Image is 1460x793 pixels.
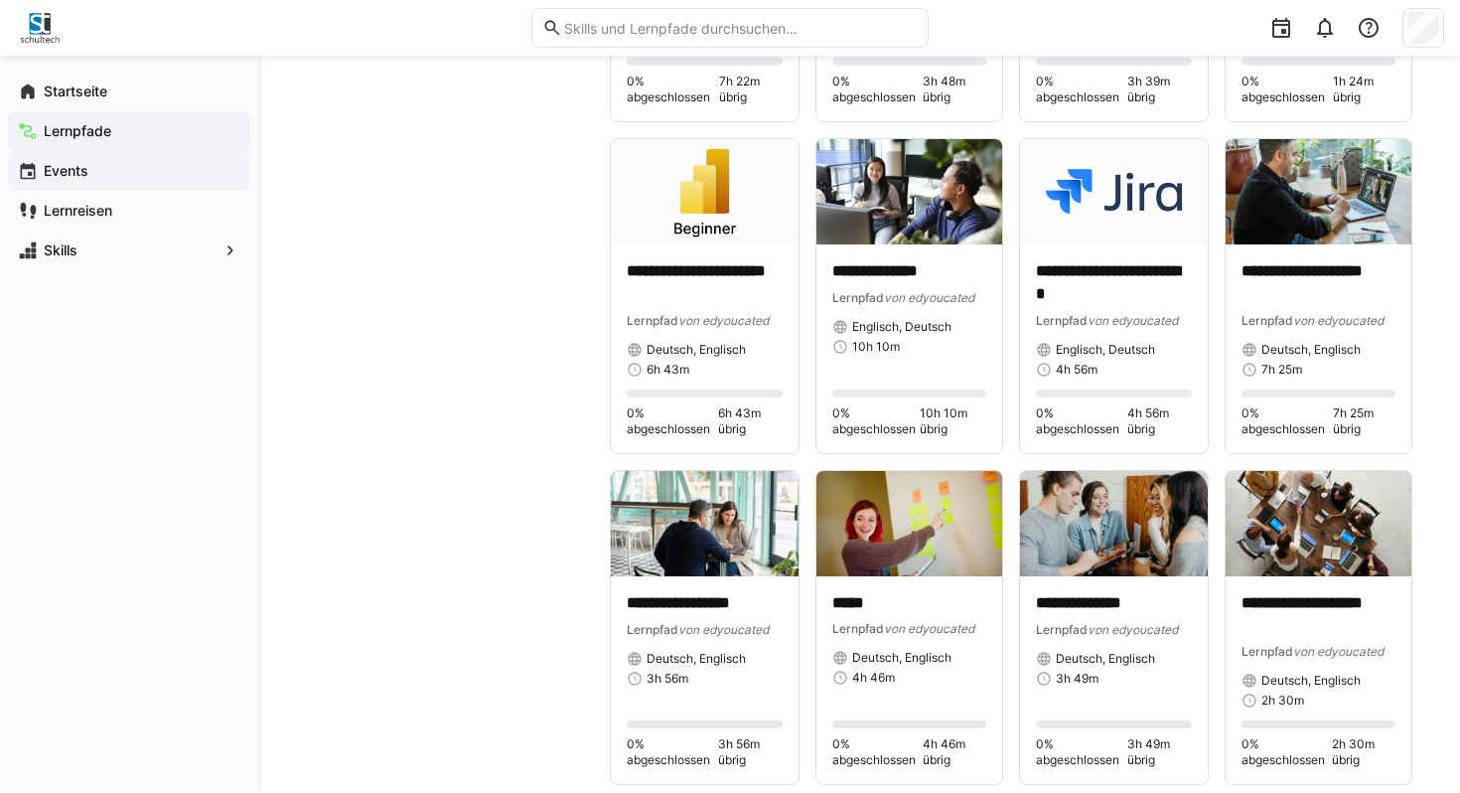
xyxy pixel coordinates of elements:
span: 1h 24m übrig [1333,74,1395,105]
span: 7h 25m [1261,362,1302,378]
img: image [1020,139,1208,244]
span: 7h 22m übrig [719,74,783,105]
span: 0% abgeschlossen [1241,74,1333,105]
span: Lernpfad [832,290,884,305]
span: Lernpfad [627,622,678,637]
span: von edyoucated [678,622,769,637]
span: von edyoucated [1088,622,1178,637]
span: 0% abgeschlossen [1241,736,1332,768]
span: 0% abgeschlossen [627,74,719,105]
span: Deutsch, Englisch [1056,651,1155,667]
span: 0% abgeschlossen [1036,74,1127,105]
img: image [611,139,799,244]
span: 4h 46m übrig [923,736,986,768]
span: 2h 30m [1261,693,1304,709]
span: 4h 46m [852,670,895,686]
span: Deutsch, Englisch [1261,673,1361,689]
span: 2h 30m übrig [1332,736,1395,768]
span: Deutsch, Englisch [1261,342,1361,358]
span: 10h 10m [852,339,900,355]
span: Deutsch, Englisch [647,651,746,667]
span: Deutsch, Englisch [647,342,746,358]
span: 0% abgeschlossen [832,74,923,105]
span: 7h 25m übrig [1333,405,1395,437]
span: 0% abgeschlossen [832,405,921,437]
span: Deutsch, Englisch [852,650,951,666]
span: von edyoucated [678,313,769,328]
img: image [1226,471,1412,575]
span: von edyoucated [1293,644,1384,659]
span: 3h 49m [1056,671,1098,687]
span: von edyoucated [1088,313,1178,328]
span: Lernpfad [627,313,678,328]
img: image [611,471,799,576]
span: 4h 56m übrig [1127,405,1191,437]
span: 10h 10m übrig [920,405,986,437]
span: von edyoucated [884,290,974,305]
span: Lernpfad [1036,313,1088,328]
span: 0% abgeschlossen [1036,405,1127,437]
span: 3h 49m übrig [1127,736,1192,768]
span: von edyoucated [884,621,974,636]
span: 0% abgeschlossen [1241,405,1333,437]
span: Lernpfad [832,621,884,636]
span: Englisch, Deutsch [852,319,951,335]
span: 6h 43m [647,362,689,378]
span: Lernpfad [1241,313,1293,328]
span: Lernpfad [1036,622,1088,637]
span: 0% abgeschlossen [627,736,718,768]
span: 0% abgeschlossen [627,405,718,437]
img: image [816,471,1003,575]
span: Lernpfad [1241,644,1293,659]
span: Englisch, Deutsch [1056,342,1155,358]
span: 4h 56m [1056,362,1097,378]
span: 3h 56m [647,671,688,687]
span: 3h 56m übrig [718,736,782,768]
img: image [1226,139,1412,243]
span: 6h 43m übrig [718,405,783,437]
span: von edyoucated [1293,313,1384,328]
span: 0% abgeschlossen [1036,736,1127,768]
input: Skills und Lernpfade durchsuchen… [562,19,918,37]
span: 3h 48m übrig [923,74,986,105]
img: image [1020,471,1208,576]
span: 0% abgeschlossen [832,736,923,768]
img: image [816,139,1003,243]
span: 3h 39m übrig [1127,74,1192,105]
